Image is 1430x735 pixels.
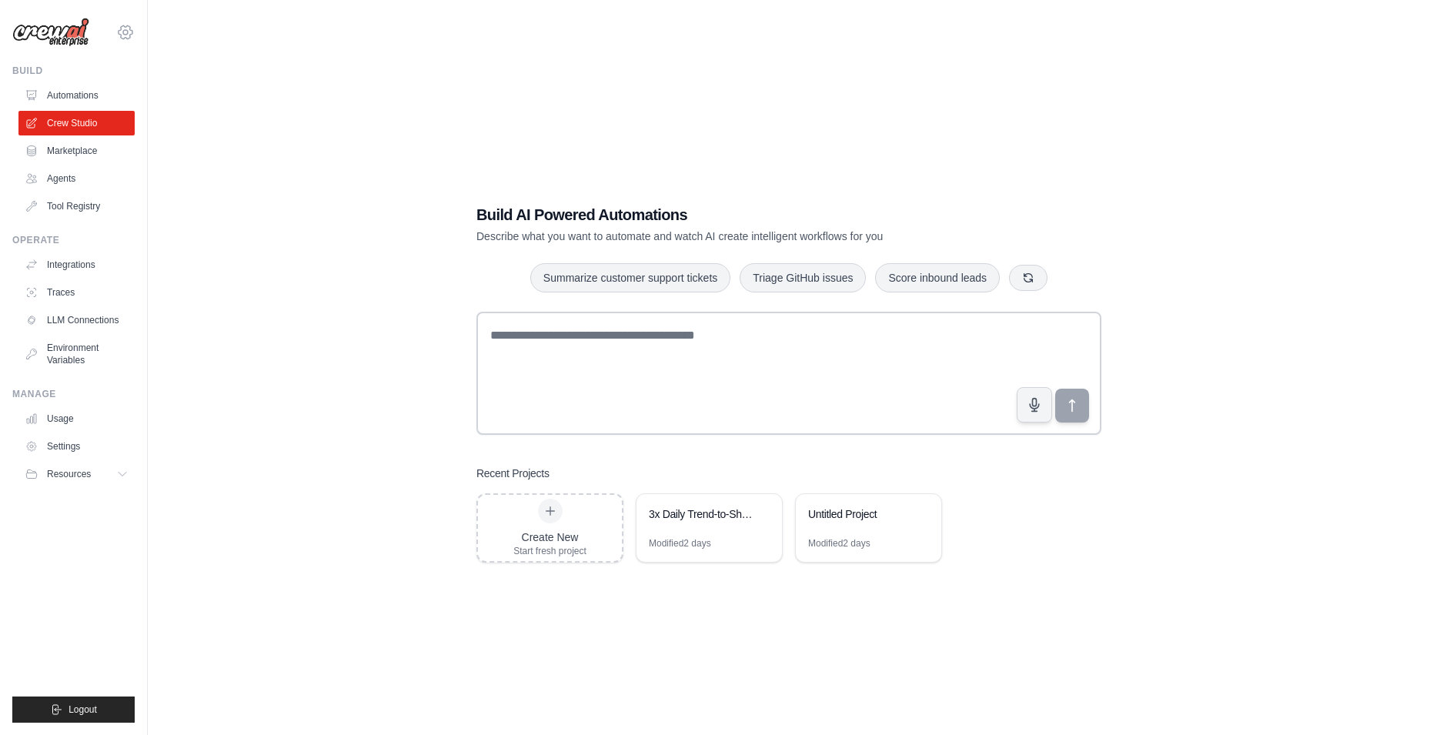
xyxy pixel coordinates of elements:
[476,466,550,481] h3: Recent Projects
[68,703,97,716] span: Logout
[740,263,866,292] button: Triage GitHub issues
[18,336,135,373] a: Environment Variables
[18,280,135,305] a: Traces
[18,111,135,135] a: Crew Studio
[12,388,135,400] div: Manage
[513,545,586,557] div: Start fresh project
[530,263,730,292] button: Summarize customer support tickets
[808,506,914,522] div: Untitled Project
[47,468,91,480] span: Resources
[808,537,870,550] div: Modified 2 days
[476,229,994,244] p: Describe what you want to automate and watch AI create intelligent workflows for you
[476,204,994,226] h1: Build AI Powered Automations
[12,234,135,246] div: Operate
[1017,387,1052,423] button: Click to speak your automation idea
[12,65,135,77] div: Build
[18,83,135,108] a: Automations
[18,194,135,219] a: Tool Registry
[649,506,754,522] div: 3x Daily Trend-to-Shorts Content Pack Generator
[12,697,135,723] button: Logout
[1009,265,1047,291] button: Get new suggestions
[649,537,711,550] div: Modified 2 days
[12,18,89,47] img: Logo
[18,252,135,277] a: Integrations
[875,263,1000,292] button: Score inbound leads
[18,166,135,191] a: Agents
[18,434,135,459] a: Settings
[1353,661,1430,735] iframe: Chat Widget
[18,406,135,431] a: Usage
[18,462,135,486] button: Resources
[18,308,135,332] a: LLM Connections
[18,139,135,163] a: Marketplace
[513,530,586,545] div: Create New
